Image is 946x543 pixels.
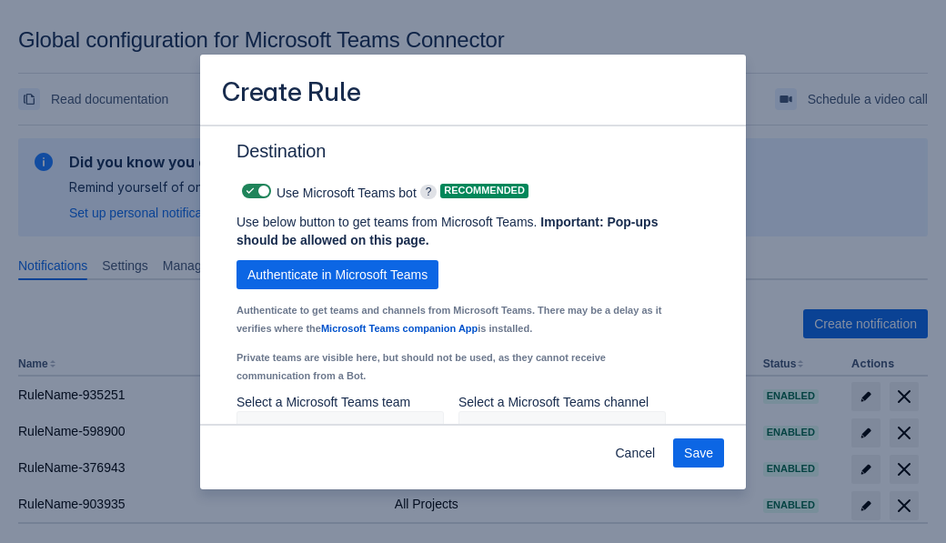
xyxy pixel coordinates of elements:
p: Select a Microsoft Teams team [236,393,444,411]
h3: Destination [236,140,695,169]
p: Use below button to get teams from Microsoft Teams. [236,213,666,249]
button: Cancel [604,438,666,468]
div: Use Microsoft Teams bot [236,178,417,204]
span: ? [420,185,438,199]
button: Authenticate in Microsoft Teams [236,260,438,289]
div: Scrollable content [200,125,746,426]
small: Authenticate to get teams and channels from Microsoft Teams. There may be a delay as it verifies ... [236,305,661,334]
p: Select a Microsoft Teams channel [458,393,666,411]
small: Private teams are visible here, but should not be used, as they cannot receive communication from... [236,352,606,381]
a: Microsoft Teams companion App [321,323,478,334]
span: Cancel [615,438,655,468]
span: Authenticate in Microsoft Teams [247,260,428,289]
span: Save [684,438,713,468]
span: Recommended [440,186,528,196]
h3: Create Rule [222,76,361,112]
button: Save [673,438,724,468]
